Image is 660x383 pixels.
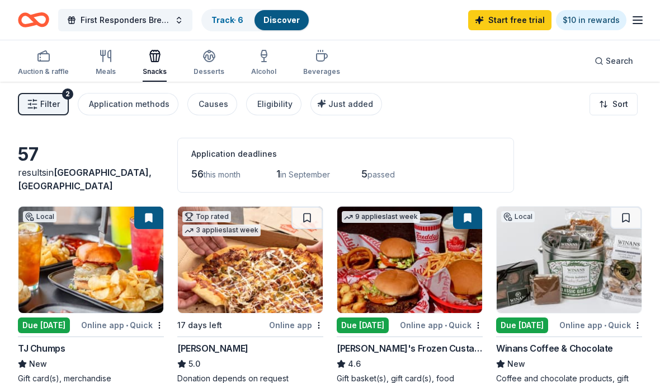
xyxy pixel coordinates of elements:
[342,211,420,223] div: 9 applies last week
[18,342,65,355] div: TJ Chumps
[191,168,204,180] span: 56
[400,318,483,332] div: Online app Quick
[367,170,395,179] span: passed
[280,170,330,179] span: in September
[606,54,633,68] span: Search
[337,207,482,313] img: Image for Freddy's Frozen Custard & Steakburgers
[328,99,373,109] span: Just added
[182,211,231,222] div: Top rated
[501,211,535,222] div: Local
[496,342,613,355] div: Winans Coffee & Chocolate
[18,93,69,115] button: Filter2
[246,93,301,115] button: Eligibility
[89,97,169,111] div: Application methods
[194,67,224,76] div: Desserts
[18,167,152,191] span: [GEOGRAPHIC_DATA], [GEOGRAPHIC_DATA]
[257,97,293,111] div: Eligibility
[18,167,152,191] span: in
[18,143,164,166] div: 57
[445,321,447,330] span: •
[201,9,310,31] button: Track· 6Discover
[143,67,167,76] div: Snacks
[81,318,164,332] div: Online app Quick
[361,168,367,180] span: 5
[18,7,49,33] a: Home
[251,45,276,82] button: Alcohol
[559,318,642,332] div: Online app Quick
[337,317,389,333] div: Due [DATE]
[194,45,224,82] button: Desserts
[18,166,164,193] div: results
[58,9,192,31] button: First Responders Breakfast
[182,225,261,236] div: 3 applies last week
[590,93,638,115] button: Sort
[18,67,69,76] div: Auction & raffle
[303,45,340,82] button: Beverages
[143,45,167,82] button: Snacks
[310,93,382,115] button: Just added
[199,97,228,111] div: Causes
[496,317,548,333] div: Due [DATE]
[126,321,128,330] span: •
[556,10,626,30] a: $10 in rewards
[188,357,200,371] span: 5.0
[303,67,340,76] div: Beverages
[507,357,525,371] span: New
[337,342,483,355] div: [PERSON_NAME]'s Frozen Custard & Steakburgers
[29,357,47,371] span: New
[191,147,500,161] div: Application deadlines
[276,168,280,180] span: 1
[586,50,642,72] button: Search
[40,97,60,111] span: Filter
[612,97,628,111] span: Sort
[263,15,300,25] a: Discover
[269,318,323,332] div: Online app
[18,45,69,82] button: Auction & raffle
[178,207,323,313] img: Image for Casey's
[23,211,56,222] div: Local
[251,67,276,76] div: Alcohol
[204,170,241,179] span: this month
[18,317,70,333] div: Due [DATE]
[96,67,116,76] div: Meals
[604,321,606,330] span: •
[187,93,237,115] button: Causes
[497,207,642,313] img: Image for Winans Coffee & Chocolate
[78,93,178,115] button: Application methods
[62,88,73,100] div: 2
[177,342,248,355] div: [PERSON_NAME]
[81,13,170,27] span: First Responders Breakfast
[177,319,222,332] div: 17 days left
[211,15,243,25] a: Track· 6
[18,207,163,313] img: Image for TJ Chumps
[468,10,551,30] a: Start free trial
[96,45,116,82] button: Meals
[348,357,361,371] span: 4.6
